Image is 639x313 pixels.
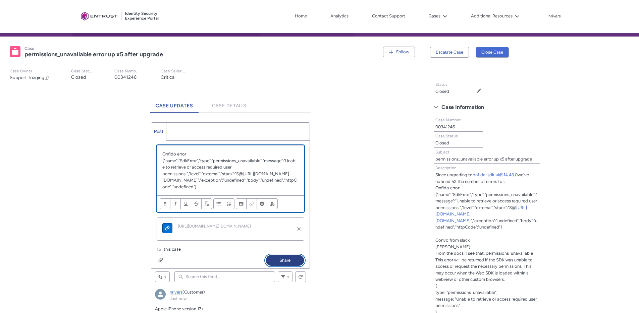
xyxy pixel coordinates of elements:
button: Strikethrough [191,198,202,209]
lightning-formatted-text: permissions_unavailable error up x5 after upgrade [435,156,532,162]
span: (Customer) [182,290,205,295]
a: onfido-sdk-ui@14.43.0 [473,172,518,177]
button: Numbered List [224,198,234,209]
lightning-formatted-text: Closed [435,89,449,94]
button: Change Owner [44,75,50,80]
lightning-formatted-text: Closed [71,74,86,80]
button: Case Information [430,102,544,113]
button: User Profile nrivers [548,12,561,19]
a: Case Updates [150,94,199,113]
span: Status [435,82,447,87]
button: Image [236,198,247,209]
button: Cases [427,11,449,21]
span: To [157,247,161,252]
span: Apple iPhone version 17+ [155,306,204,311]
lightning-formatted-text: Critical [161,74,175,80]
a: Post [151,123,166,140]
p: Case Severity [161,69,185,74]
button: Bulleted List [213,198,224,209]
button: Italic [170,198,181,209]
button: Refresh this feed [295,271,306,282]
img: nrivers [155,289,166,300]
ul: Insert content [236,198,278,209]
a: Home [293,11,309,21]
a: Analytics, opens in new tab [329,11,350,21]
span: Case Status [435,134,458,138]
p: Case Status [71,69,93,74]
span: Description [435,166,457,170]
button: @Mention people and groups [267,198,278,209]
a: nrivers [170,290,182,295]
span: this case [164,246,181,253]
lightning-formatted-text: 00341246 [435,124,455,129]
button: Share [266,255,304,266]
span: Case Information [441,102,484,112]
p: Case Owner [10,69,50,74]
div: Chatter Publisher [151,122,310,269]
button: Underline [180,198,191,209]
button: Edit Status [476,88,482,93]
p: nrivers [548,14,561,19]
button: Insert Emoji [257,198,267,209]
p: Onfido error {"name":"SdkError","type":"permissions_unavailable","message":"Unable to retrieve or... [162,151,299,190]
span: Support Triaging [10,75,44,80]
input: Search this feed... [174,271,275,282]
span: Case Number [435,118,461,122]
button: Link [246,198,257,209]
span: Post [154,129,163,134]
ul: Format text [160,198,212,209]
button: Bold [160,198,170,209]
button: Close Case [476,47,509,58]
p: Case Number [114,69,139,74]
span: Case Updates [156,103,193,109]
lightning-formatted-text: permissions_unavailable error up x5 after upgrade [24,51,163,58]
button: Remove attachment [294,224,304,234]
button: Additional Resources [469,11,521,21]
a: [URL][DOMAIN_NAME][DOMAIN_NAME] [178,223,286,229]
lightning-formatted-text: 00341246 [114,74,137,80]
a: Contact Support [370,11,407,21]
button: Remove Formatting [201,198,212,209]
span: Follow [396,49,409,54]
lightning-formatted-text: Closed [435,140,449,145]
records-entity-label: Case [24,46,34,51]
a: Just now [170,296,187,301]
a: [URL][DOMAIN_NAME][DOMAIN_NAME] [435,205,527,223]
button: Escalate Case [430,47,469,58]
span: Case Details [212,103,247,109]
button: Follow [383,47,415,57]
span: Subject [435,150,449,154]
a: Case Details [207,94,252,113]
ul: Align text [213,198,234,209]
